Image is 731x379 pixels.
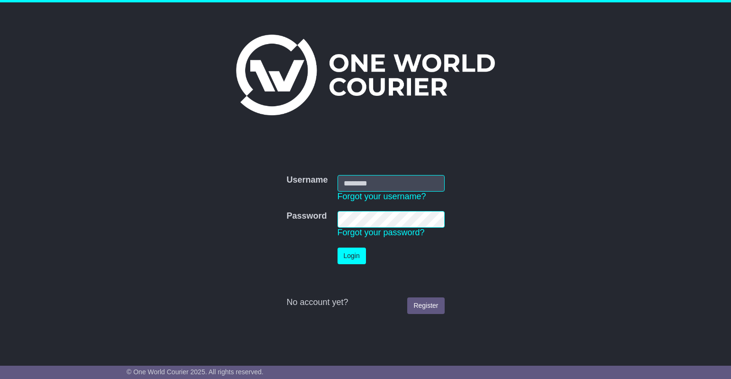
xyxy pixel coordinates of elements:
[236,35,495,115] img: One World
[338,228,425,237] a: Forgot your password?
[286,297,444,308] div: No account yet?
[286,175,328,185] label: Username
[338,192,426,201] a: Forgot your username?
[407,297,444,314] a: Register
[338,248,366,264] button: Login
[127,368,264,376] span: © One World Courier 2025. All rights reserved.
[286,211,327,222] label: Password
